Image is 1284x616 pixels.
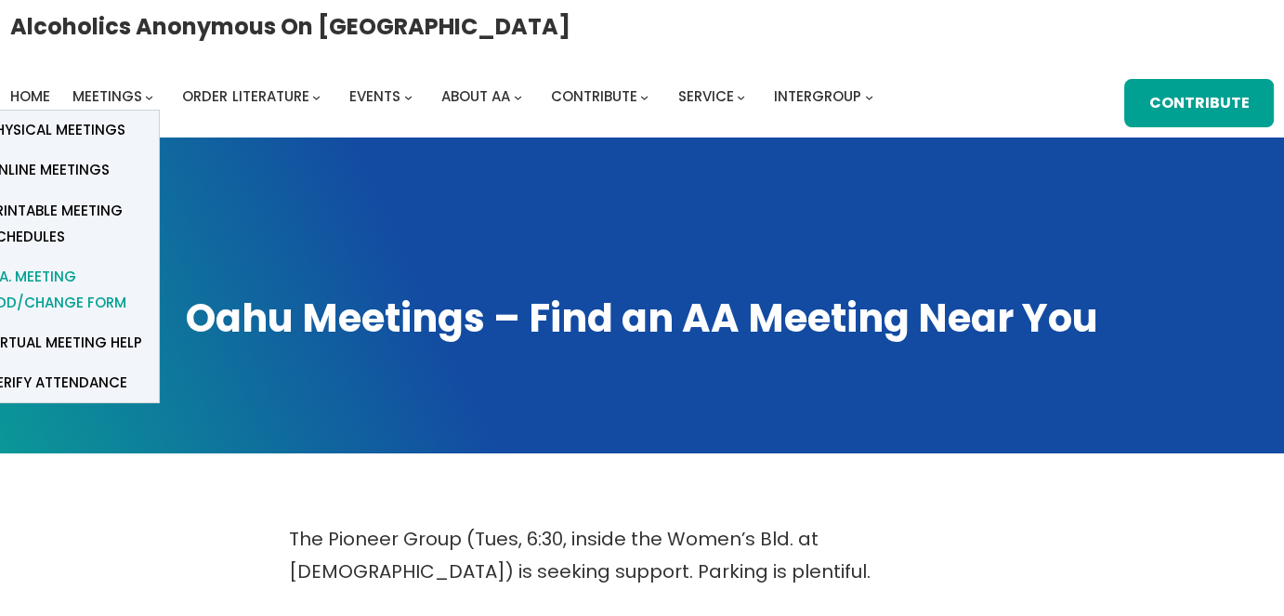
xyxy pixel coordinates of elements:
a: Service [677,84,733,110]
a: Meetings [72,84,142,110]
a: Intergroup [774,84,861,110]
nav: Intergroup [10,84,880,110]
button: Events submenu [404,92,413,100]
h1: Oahu Meetings – Find an AA Meeting Near You [19,293,1265,345]
button: Meetings submenu [145,92,153,100]
a: Contribute [551,84,637,110]
span: Contribute [551,86,637,106]
span: Order Literature [182,86,308,106]
a: Home [10,84,50,110]
a: Events [349,84,400,110]
a: Alcoholics Anonymous on [GEOGRAPHIC_DATA] [10,7,570,46]
button: Order Literature submenu [312,92,321,100]
a: Contribute [1124,79,1274,127]
span: Meetings [72,86,142,106]
span: Service [677,86,733,106]
button: Service submenu [737,92,745,100]
span: Home [10,86,50,106]
button: Contribute submenu [640,92,649,100]
span: Events [349,86,400,106]
span: Intergroup [774,86,861,106]
button: Intergroup submenu [865,92,873,100]
button: About AA submenu [514,92,522,100]
p: The Pioneer Group (Tues, 6:30, inside the Women’s Bld. at [DEMOGRAPHIC_DATA]) is seeking support.... [289,523,995,588]
span: About AA [441,86,510,106]
a: About AA [441,84,510,110]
